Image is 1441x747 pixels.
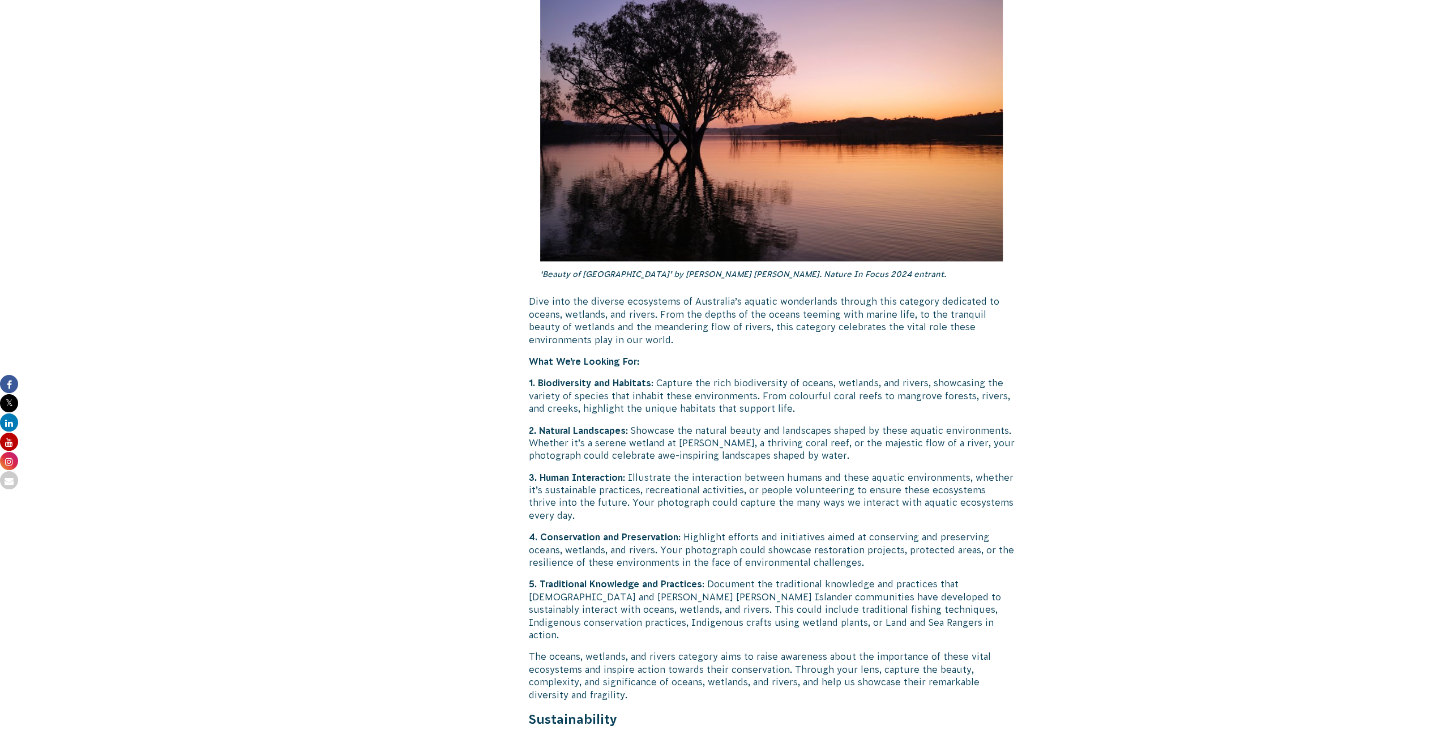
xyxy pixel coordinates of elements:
p: : Capture the rich biodiversity of oceans, wetlands, and rivers, showcasing the variety of specie... [529,376,1015,414]
p: : Document the traditional knowledge and practices that [DEMOGRAPHIC_DATA] and [PERSON_NAME] [PER... [529,577,1015,641]
p: The oceans, wetlands, and rivers category aims to raise awareness about the importance of these v... [529,650,1015,701]
strong: 3. Human Interaction [529,472,623,482]
p: : Illustrate the interaction between humans and these aquatic environments, whether it’s sustaina... [529,471,1015,522]
strong: 1. Biodiversity and Habitats [529,377,651,387]
strong: 2. Natural Landscapes [529,425,626,435]
p: : Showcase the natural beauty and landscapes shaped by these aquatic environments. Whether it’s a... [529,424,1015,462]
strong: 5. Traditional Knowledge and Practices [529,578,702,588]
em: ‘Beauty of [GEOGRAPHIC_DATA]’ by [PERSON_NAME] [PERSON_NAME]. Nature In Focus 2024 entrant. [540,269,946,278]
strong: 4. Conservation and Preservation [529,531,678,541]
p: : Highlight efforts and initiatives aimed at conserving and preserving oceans, wetlands, and rive... [529,530,1015,568]
strong: What We’re Looking For: [529,356,639,366]
strong: Sustainability [529,711,617,726]
p: Dive into the diverse ecosystems of Australia’s aquatic wonderlands through this category dedicat... [529,294,1015,345]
